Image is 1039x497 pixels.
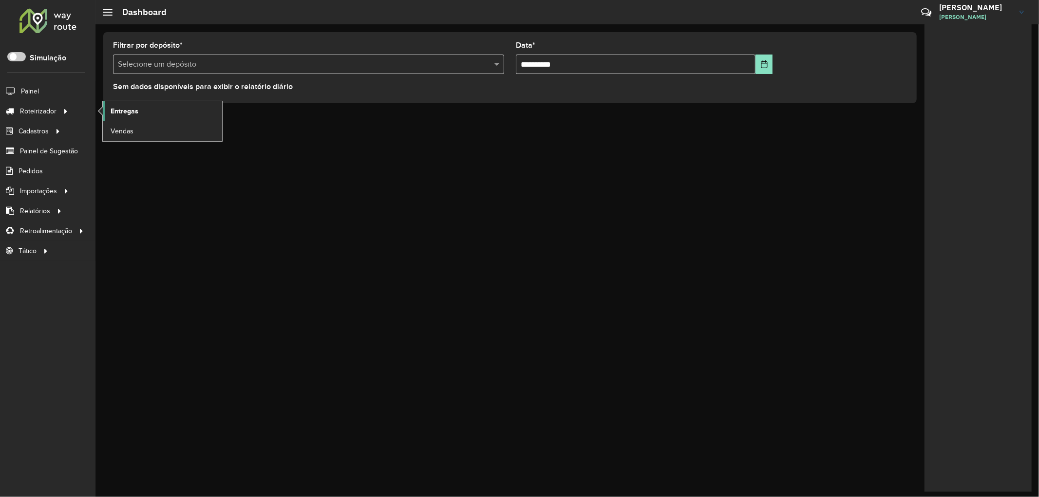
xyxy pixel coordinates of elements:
[30,52,66,64] label: Simulação
[111,106,138,116] span: Entregas
[20,106,57,116] span: Roteirizador
[916,2,937,23] a: Contato Rápido
[20,146,78,156] span: Painel de Sugestão
[113,81,293,92] label: Sem dados disponíveis para exibir o relatório diário
[939,3,1012,12] h3: [PERSON_NAME]
[20,226,72,236] span: Retroalimentação
[113,39,183,51] label: Filtrar por depósito
[103,121,222,141] a: Vendas
[756,55,773,74] button: Choose Date
[19,246,37,256] span: Tático
[19,126,49,136] span: Cadastros
[20,206,50,216] span: Relatórios
[21,86,39,96] span: Painel
[111,126,133,136] span: Vendas
[516,39,535,51] label: Data
[103,101,222,121] a: Entregas
[939,13,1012,21] span: [PERSON_NAME]
[19,166,43,176] span: Pedidos
[20,186,57,196] span: Importações
[113,7,167,18] h2: Dashboard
